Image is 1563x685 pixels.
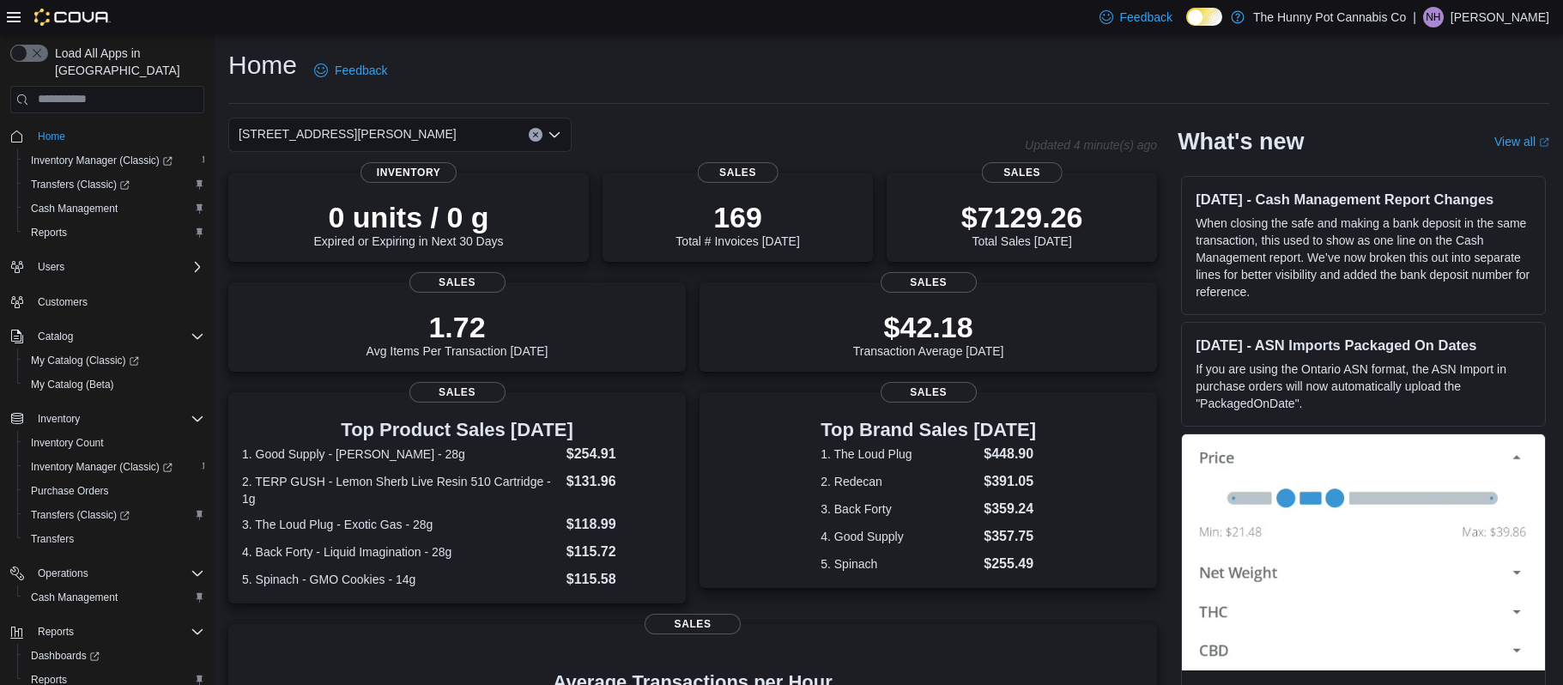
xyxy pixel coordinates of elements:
[242,516,560,533] dt: 3. The Loud Plug - Exotic Gas - 28g
[17,455,211,479] a: Inventory Manager (Classic)
[821,528,977,545] dt: 4. Good Supply
[24,457,204,477] span: Inventory Manager (Classic)
[24,529,81,549] a: Transfers
[1423,7,1444,27] div: Nathan Horner
[24,433,204,453] span: Inventory Count
[307,53,394,88] a: Feedback
[367,310,548,358] div: Avg Items Per Transaction [DATE]
[38,567,88,580] span: Operations
[17,349,211,373] a: My Catalog (Classic)
[1186,26,1187,27] span: Dark Mode
[31,178,130,191] span: Transfers (Classic)
[31,125,204,147] span: Home
[821,500,977,518] dt: 3. Back Forty
[24,222,204,243] span: Reports
[3,255,211,279] button: Users
[1494,135,1549,149] a: View allExternal link
[1413,7,1416,27] p: |
[24,222,74,243] a: Reports
[360,162,457,183] span: Inventory
[675,200,799,248] div: Total # Invoices [DATE]
[38,412,80,426] span: Inventory
[31,460,173,474] span: Inventory Manager (Classic)
[697,162,778,183] span: Sales
[881,272,977,293] span: Sales
[1025,138,1157,152] p: Updated 4 minute(s) ago
[961,200,1083,248] div: Total Sales [DATE]
[239,124,457,144] span: [STREET_ADDRESS][PERSON_NAME]
[675,200,799,234] p: 169
[24,529,204,549] span: Transfers
[24,174,136,195] a: Transfers (Classic)
[31,532,74,546] span: Transfers
[31,621,204,642] span: Reports
[242,571,560,588] dt: 5. Spinach - GMO Cookies - 14g
[24,505,136,525] a: Transfers (Classic)
[984,444,1036,464] dd: $448.90
[17,479,211,503] button: Purchase Orders
[24,457,179,477] a: Inventory Manager (Classic)
[17,221,211,245] button: Reports
[34,9,111,26] img: Cova
[566,471,672,492] dd: $131.96
[645,614,741,634] span: Sales
[31,292,94,312] a: Customers
[367,310,548,344] p: 1.72
[31,563,95,584] button: Operations
[31,649,100,663] span: Dashboards
[24,150,204,171] span: Inventory Manager (Classic)
[242,543,560,561] dt: 4. Back Forty - Liquid Imagination - 28g
[821,420,1036,440] h3: Top Brand Sales [DATE]
[314,200,504,248] div: Expired or Expiring in Next 30 Days
[984,471,1036,492] dd: $391.05
[17,527,211,551] button: Transfers
[24,374,121,395] a: My Catalog (Beta)
[24,174,204,195] span: Transfers (Classic)
[31,436,104,450] span: Inventory Count
[1120,9,1172,26] span: Feedback
[853,310,1004,344] p: $42.18
[24,150,179,171] a: Inventory Manager (Classic)
[31,202,118,215] span: Cash Management
[24,350,146,371] a: My Catalog (Classic)
[31,484,109,498] span: Purchase Orders
[1196,191,1531,208] h3: [DATE] - Cash Management Report Changes
[38,260,64,274] span: Users
[24,198,204,219] span: Cash Management
[242,420,672,440] h3: Top Product Sales [DATE]
[31,409,204,429] span: Inventory
[31,563,204,584] span: Operations
[24,481,204,501] span: Purchase Orders
[3,124,211,149] button: Home
[548,128,561,142] button: Open list of options
[984,554,1036,574] dd: $255.49
[314,200,504,234] p: 0 units / 0 g
[24,481,116,501] a: Purchase Orders
[961,200,1083,234] p: $7129.26
[1178,128,1304,155] h2: What's new
[409,272,506,293] span: Sales
[31,326,80,347] button: Catalog
[31,257,204,277] span: Users
[31,154,173,167] span: Inventory Manager (Classic)
[38,330,73,343] span: Catalog
[821,473,977,490] dt: 2. Redecan
[31,326,204,347] span: Catalog
[31,621,81,642] button: Reports
[24,198,124,219] a: Cash Management
[24,646,204,666] span: Dashboards
[821,446,977,463] dt: 1. The Loud Plug
[38,130,65,143] span: Home
[409,382,506,403] span: Sales
[1186,8,1222,26] input: Dark Mode
[31,508,130,522] span: Transfers (Classic)
[1253,7,1406,27] p: The Hunny Pot Cannabis Co
[38,295,88,309] span: Customers
[31,291,204,312] span: Customers
[24,505,204,525] span: Transfers (Classic)
[881,382,977,403] span: Sales
[1539,137,1549,148] svg: External link
[529,128,542,142] button: Clear input
[1196,215,1531,300] p: When closing the safe and making a bank deposit in the same transaction, this used to show as one...
[17,585,211,609] button: Cash Management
